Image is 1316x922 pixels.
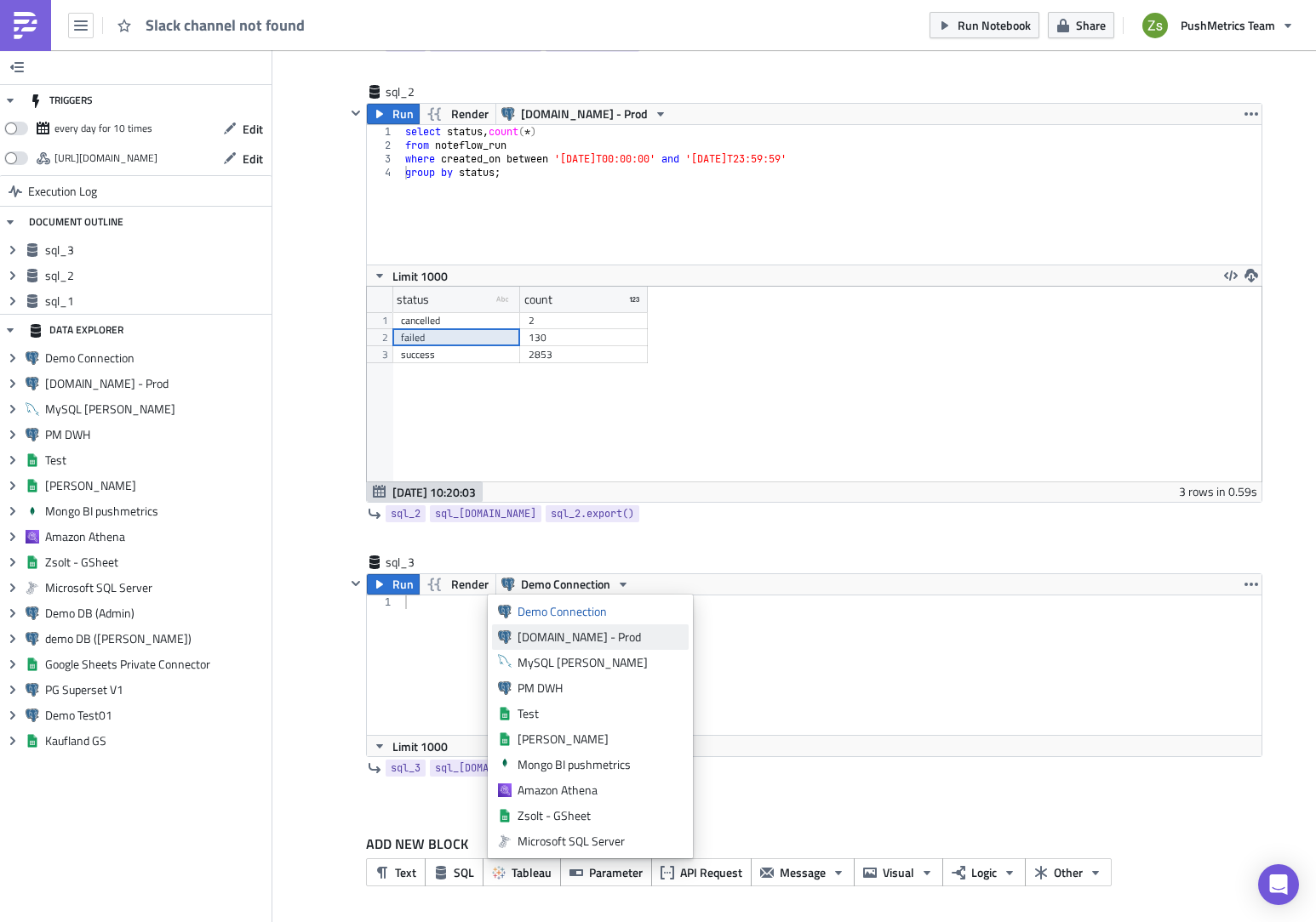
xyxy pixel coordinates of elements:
div: 3 [367,152,402,166]
div: 1 [367,595,402,609]
span: sql_[DOMAIN_NAME] [435,505,536,522]
span: Share [1076,16,1106,34]
div: PM DWH [518,680,683,697]
span: Demo Connection [45,350,267,366]
div: Test [518,705,683,722]
div: [DOMAIN_NAME] - Prod [518,629,683,646]
div: every day for 10 times [54,116,152,141]
button: Edit [215,145,272,172]
label: ADD NEW BLOCK [366,834,1262,854]
div: 130 [529,329,639,346]
span: Kaufland GS [45,733,267,748]
div: Microsoft SQL Server [518,833,683,850]
button: Hide content [346,103,366,123]
span: Run [392,104,414,124]
span: [DOMAIN_NAME] - Prod [45,376,267,391]
div: cancelled [401,312,512,329]
div: success [401,346,512,363]
span: sql_[DOMAIN_NAME] [435,760,536,777]
img: PushMetrics [12,12,39,39]
button: Other [1025,858,1112,886]
span: PG Superset V1 [45,682,267,697]
a: sql_3 [386,760,426,777]
div: Amazon Athena [518,782,683,799]
div: count [524,287,552,312]
span: Edit [243,150,263,168]
div: Demo Connection [518,603,683,620]
img: Avatar [1141,11,1170,40]
button: Message [751,858,855,886]
span: sql_3 [45,242,267,258]
span: API Request [680,863,742,881]
span: Text [395,863,416,881]
span: Render [451,104,489,124]
div: Open Intercom Messenger [1258,864,1299,905]
button: Edit [215,116,272,142]
span: Google Sheets Private Connector [45,657,267,672]
span: [DATE] 10:20:03 [392,483,476,501]
a: sql_2 [386,505,426,522]
span: sql_3 [386,554,454,571]
button: Share [1048,12,1114,38]
span: Visual [883,863,914,881]
div: MySQL [PERSON_NAME] [518,654,683,671]
button: Limit 1000 [367,265,454,286]
span: Render [451,574,489,595]
a: sql_[DOMAIN_NAME] [430,760,541,777]
div: 2853 [529,346,639,363]
button: Demo Connection [495,574,636,595]
span: Microsoft SQL Server [45,580,267,595]
button: Render [419,104,496,124]
span: Run Notebook [958,16,1031,34]
button: Run Notebook [930,12,1039,38]
span: Demo Test01 [45,708,267,723]
div: Mongo BI pushmetrics [518,756,683,773]
button: Run [367,574,420,595]
div: https://pushmetrics.io/api/v1/report/OzoP2mvLKa/webhook?token=2c6d4b08a2ad4407a21e821d3b70eb87 [54,145,157,171]
div: 3 rows in 0.59s [1179,481,1257,502]
span: Demo DB (Admin) [45,606,267,621]
span: Parameter [589,863,643,881]
span: demo DB ([PERSON_NAME]) [45,631,267,646]
button: Logic [942,858,1026,886]
button: [DATE] 10:20:03 [367,481,483,502]
span: SQL [454,863,474,881]
div: 2 [367,139,402,152]
div: DOCUMENT OUTLINE [29,207,123,237]
div: [PERSON_NAME] [518,731,683,748]
div: status [397,287,429,312]
span: sql_2 [386,83,454,100]
button: SQL [425,858,483,886]
a: sql_2.export() [546,505,639,522]
span: Mongo BI pushmetrics [45,504,267,519]
div: 1 [367,125,402,139]
span: sql_2 [391,505,421,522]
button: API Request [651,858,752,886]
button: Parameter [560,858,652,886]
button: Visual [854,858,943,886]
span: PushMetrics Team [1181,16,1275,34]
span: Run [392,574,414,595]
div: Zsolt - GSheet [518,807,683,824]
div: 2 [529,312,639,329]
span: [DOMAIN_NAME] - Prod [521,104,648,124]
span: Edit [243,120,263,138]
button: Run [367,104,420,124]
button: Limit 1000 [367,736,454,756]
div: 4 [367,166,402,179]
span: Demo Connection [521,574,610,595]
button: Text [366,858,426,886]
button: Tableau [483,858,561,886]
span: Limit 1000 [392,267,448,285]
button: PushMetrics Team [1132,7,1303,44]
button: Render [419,574,496,595]
span: Other [1054,863,1083,881]
button: Hide content [346,573,366,594]
span: PM DWH [45,427,267,442]
span: Message [780,863,826,881]
span: sql_3 [391,760,421,777]
span: Limit 1000 [392,737,448,755]
div: DATA EXPLORER [29,315,123,345]
span: sql_1 [45,293,267,309]
span: Execution Log [28,176,97,207]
